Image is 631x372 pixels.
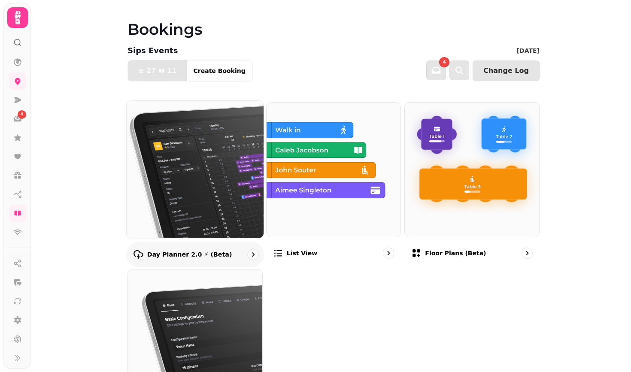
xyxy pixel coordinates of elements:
button: Create Booking [187,60,252,81]
span: Change Log [483,67,529,74]
span: 4 [21,112,23,118]
a: Floor Plans (beta)Floor Plans (beta) [404,102,540,266]
svg: go to [384,249,393,257]
button: 2711 [128,60,187,81]
p: [DATE] [517,46,540,55]
img: Floor Plans (beta) [405,103,539,237]
svg: go to [249,250,257,259]
svg: go to [523,249,531,257]
span: Create Booking [194,68,246,74]
p: Sips Events [127,45,178,57]
span: 4 [443,60,446,64]
p: Floor Plans (beta) [425,249,486,257]
button: Change Log [473,60,540,81]
span: 11 [167,67,176,74]
a: List viewList view [266,102,401,266]
img: List view [267,103,401,237]
p: List view [287,249,317,257]
a: 4 [9,110,26,127]
p: Day Planner 2.0 ⚡ (Beta) [147,250,232,259]
span: 27 [146,67,156,74]
a: Day Planner 2.0 ⚡ (Beta)Day Planner 2.0 ⚡ (Beta) [126,100,264,267]
img: Day Planner 2.0 ⚡ (Beta) [120,94,270,245]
